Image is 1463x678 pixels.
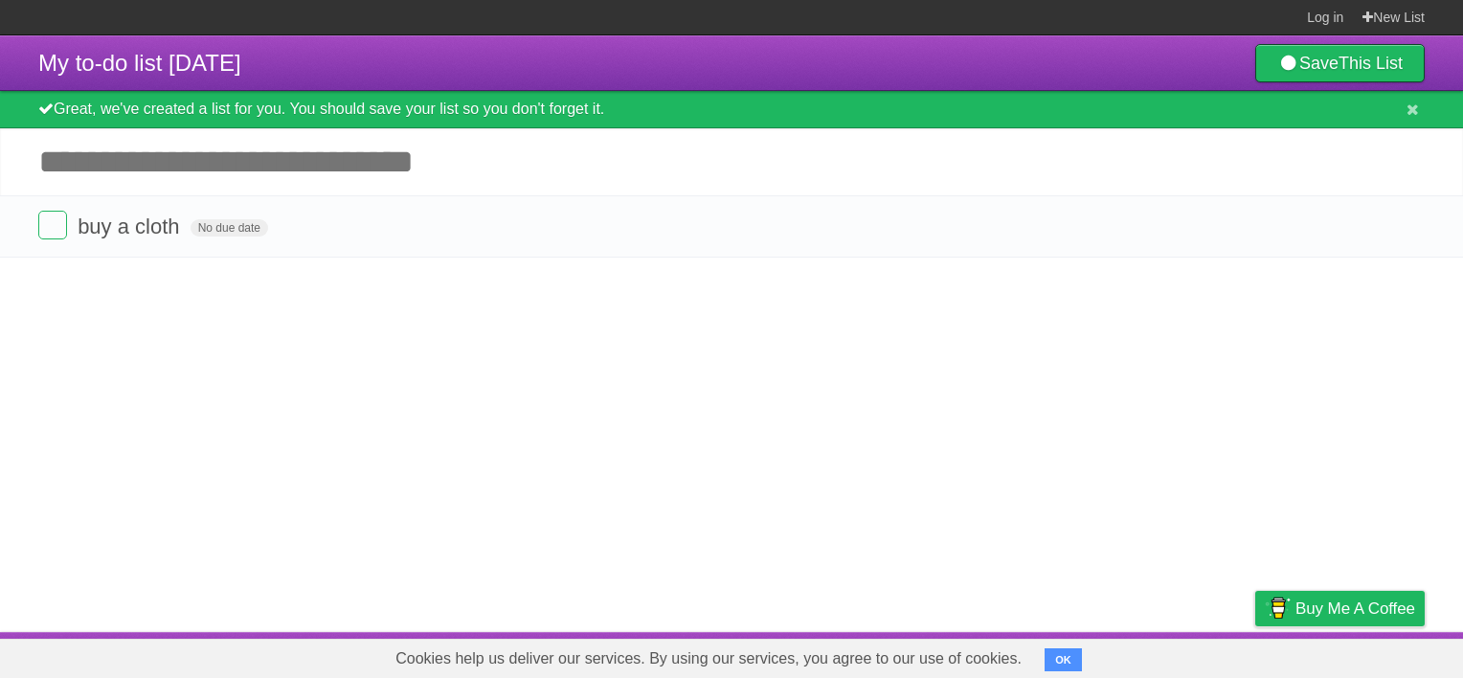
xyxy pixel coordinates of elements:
span: My to-do list [DATE] [38,50,241,76]
a: Buy me a coffee [1255,591,1425,626]
a: Terms [1165,637,1207,673]
span: Buy me a coffee [1295,592,1415,625]
span: No due date [191,219,268,237]
a: About [1001,637,1041,673]
span: buy a cloth [78,215,184,238]
button: OK [1045,648,1082,671]
span: Cookies help us deliver our services. By using our services, you agree to our use of cookies. [376,640,1041,678]
a: SaveThis List [1255,44,1425,82]
a: Suggest a feature [1304,637,1425,673]
a: Developers [1064,637,1141,673]
a: Privacy [1230,637,1280,673]
b: This List [1339,54,1403,73]
img: Buy me a coffee [1265,592,1291,624]
label: Done [38,211,67,239]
